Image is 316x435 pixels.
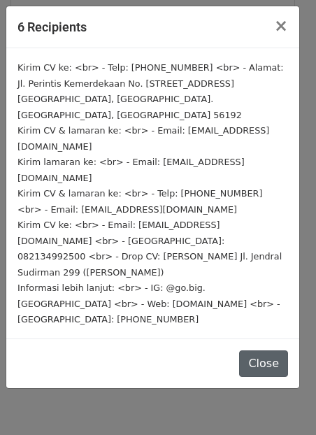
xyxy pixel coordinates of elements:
[17,283,280,325] small: Informasi lebih lanjut: <br> - IG: @go.big.[GEOGRAPHIC_DATA] <br> - Web: [DOMAIN_NAME] <br> - [GE...
[239,350,288,377] button: Close
[263,6,299,45] button: Close
[17,220,282,278] small: Kirim CV ke: <br> - Email: [EMAIL_ADDRESS][DOMAIN_NAME] <br> - [GEOGRAPHIC_DATA]: 082134992500 <b...
[17,157,245,183] small: Kirim lamaran ke: <br> - Email: [EMAIL_ADDRESS][DOMAIN_NAME]
[17,17,87,36] h5: 6 Recipients
[274,16,288,36] span: ×
[17,62,284,120] small: Kirim CV ke: <br> - Telp: [PHONE_NUMBER] <br> - Alamat: Jl. Perintis Kemerdekaan No. [STREET_ADDR...
[17,125,269,152] small: Kirim CV & lamaran ke: <br> - Email: [EMAIL_ADDRESS][DOMAIN_NAME]
[246,368,316,435] iframe: Chat Widget
[17,188,262,215] small: Kirim CV & lamaran ke: <br> - Telp: [PHONE_NUMBER] <br> - Email: [EMAIL_ADDRESS][DOMAIN_NAME]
